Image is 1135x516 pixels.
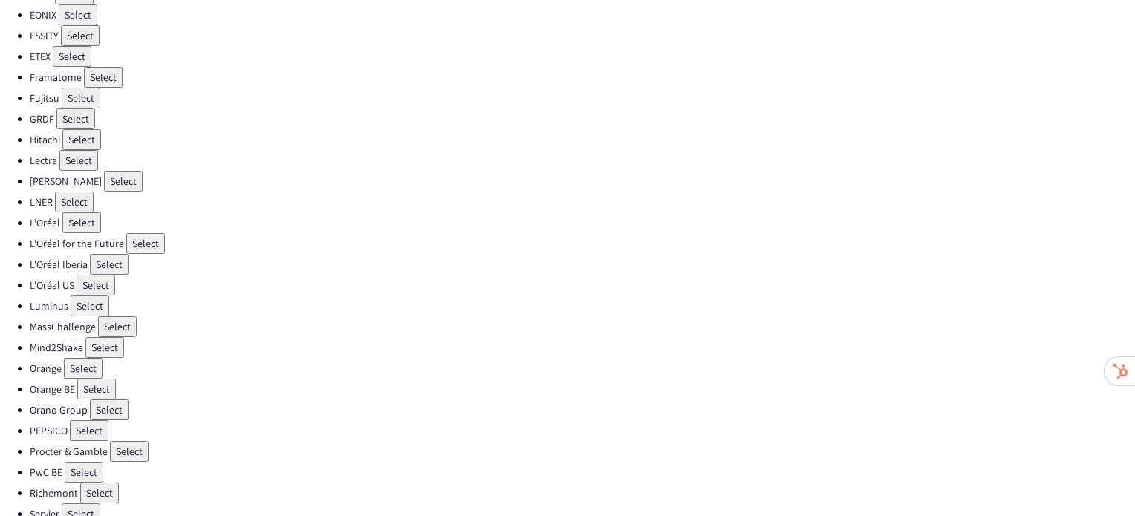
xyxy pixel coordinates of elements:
[30,275,1135,295] li: L'Oréal US
[65,462,103,483] button: Select
[80,483,119,503] button: Select
[85,337,124,358] button: Select
[30,379,1135,399] li: Orange BE
[53,46,91,67] button: Select
[30,192,1135,212] li: LNER
[59,150,98,171] button: Select
[1061,445,1135,516] iframe: Chat Widget
[30,337,1135,358] li: Mind2Shake
[71,295,109,316] button: Select
[30,295,1135,316] li: Luminus
[30,88,1135,108] li: Fujitsu
[61,25,100,46] button: Select
[30,441,1135,462] li: Procter & Gamble
[84,67,123,88] button: Select
[77,379,116,399] button: Select
[30,46,1135,67] li: ETEX
[56,108,95,129] button: Select
[30,420,1135,441] li: PEPSICO
[30,316,1135,337] li: MassChallenge
[90,254,129,275] button: Select
[64,358,103,379] button: Select
[55,192,94,212] button: Select
[30,399,1135,420] li: Orano Group
[30,171,1135,192] li: [PERSON_NAME]
[98,316,137,337] button: Select
[30,212,1135,233] li: L'Oréal
[59,4,97,25] button: Select
[30,150,1135,171] li: Lectra
[30,462,1135,483] li: PwC BE
[30,108,1135,129] li: GRDF
[30,67,1135,88] li: Framatome
[30,254,1135,275] li: L'Oréal Iberia
[104,171,143,192] button: Select
[77,275,115,295] button: Select
[62,88,100,108] button: Select
[30,358,1135,379] li: Orange
[62,212,101,233] button: Select
[30,233,1135,254] li: L'Oréal for the Future
[30,25,1135,46] li: ESSITY
[110,441,149,462] button: Select
[62,129,101,150] button: Select
[70,420,108,441] button: Select
[30,4,1135,25] li: EONIX
[126,233,165,254] button: Select
[30,483,1135,503] li: Richemont
[90,399,129,420] button: Select
[30,129,1135,150] li: Hitachi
